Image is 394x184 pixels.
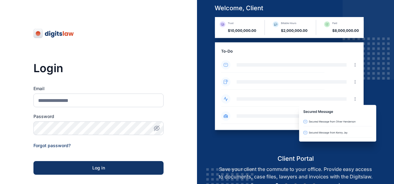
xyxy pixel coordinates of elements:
[210,4,382,12] h5: welcome, client
[33,28,74,38] img: digitslaw-logo
[210,17,382,154] img: client-portal
[33,113,164,120] label: Password
[33,143,71,148] a: Forgot password?
[43,165,154,171] div: Log in
[33,161,164,175] button: Log in
[210,165,382,180] p: Save your client the commute to your office. Provide easy access to documents, case files, lawyer...
[210,154,382,163] h5: client portal
[33,85,164,92] label: Email
[33,62,164,74] h3: Login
